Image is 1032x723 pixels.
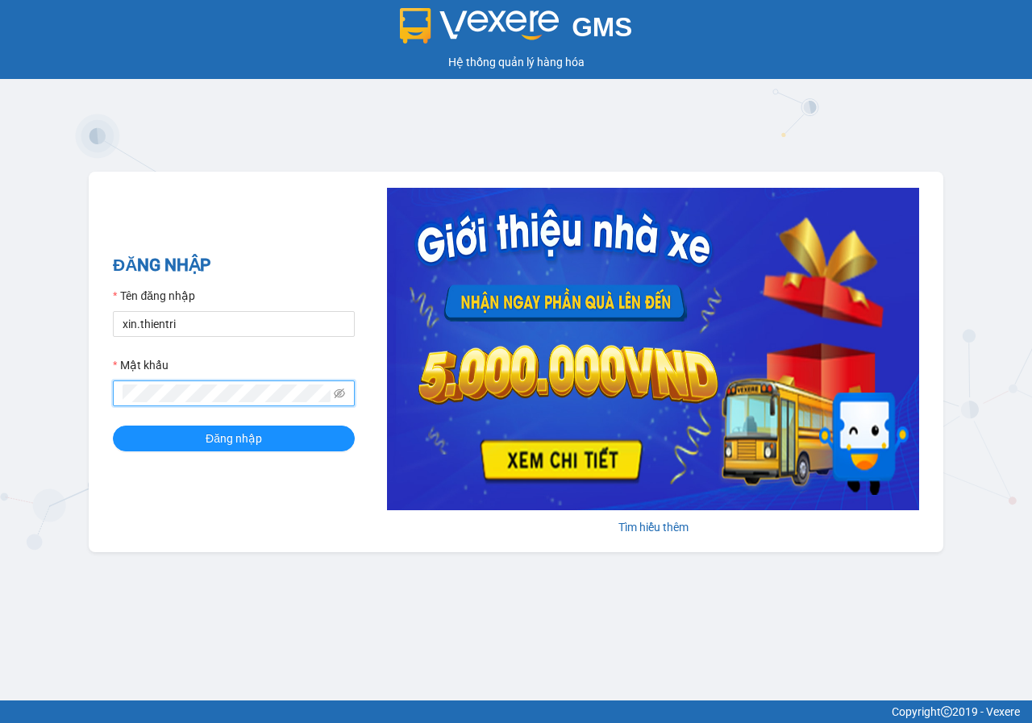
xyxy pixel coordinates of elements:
[572,12,632,42] span: GMS
[387,188,919,510] img: banner-0
[334,388,345,399] span: eye-invisible
[123,384,331,402] input: Mật khẩu
[400,24,633,37] a: GMS
[113,426,355,451] button: Đăng nhập
[113,356,169,374] label: Mật khẩu
[941,706,952,717] span: copyright
[4,53,1028,71] div: Hệ thống quản lý hàng hóa
[400,8,560,44] img: logo 2
[206,430,262,447] span: Đăng nhập
[387,518,919,536] div: Tìm hiểu thêm
[113,252,355,279] h2: ĐĂNG NHẬP
[113,311,355,337] input: Tên đăng nhập
[12,703,1020,721] div: Copyright 2019 - Vexere
[113,287,195,305] label: Tên đăng nhập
